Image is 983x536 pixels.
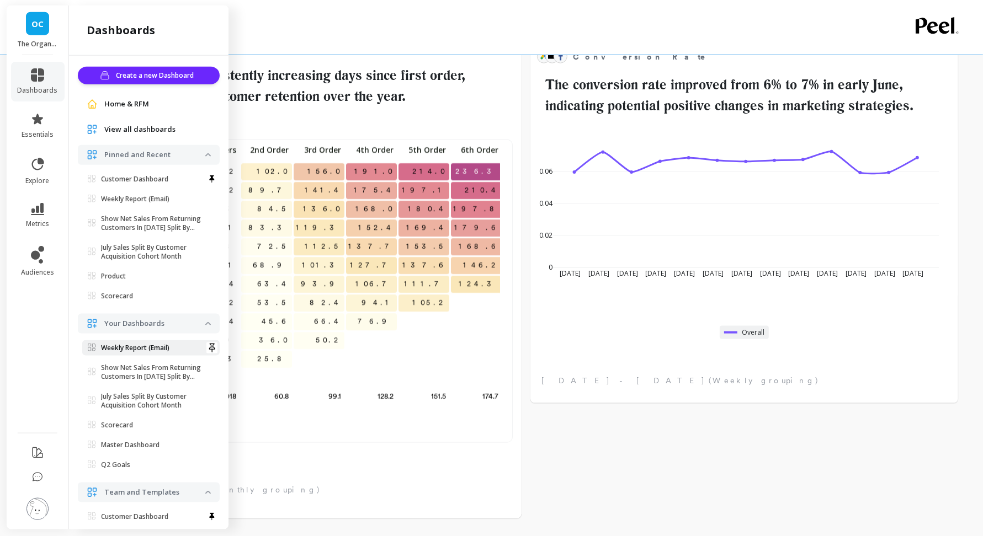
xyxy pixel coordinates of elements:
[294,142,344,158] p: 3rd Order
[453,163,502,180] span: 236.3
[461,257,502,274] span: 146.2
[205,153,211,157] img: down caret icon
[104,487,205,498] p: Team and Templates
[241,142,293,161] div: Toggle SortBy
[463,182,502,199] span: 210.4
[26,219,49,228] span: metrics
[205,322,211,325] img: down caret icon
[346,238,400,255] span: 137.7
[293,142,346,161] div: Toggle SortBy
[22,130,54,139] span: essentials
[101,363,205,381] p: Show Net Sales From Returning Customers In [DATE] Split By Customer Cohort Month (first Order Mon...
[87,149,98,160] img: navigation item icon
[26,176,50,185] span: explore
[573,49,916,65] span: Conversion Rate
[294,219,344,236] span: 119.3
[18,40,58,49] p: The Organic Protein Company
[18,86,58,95] span: dashboards
[401,146,446,154] span: 5th Order
[299,276,344,292] span: 93.9
[255,276,292,292] span: 63.4
[116,70,197,81] span: Create a new Dashboard
[26,498,49,520] img: profile picture
[398,388,449,405] p: 151.5
[709,375,819,386] span: (Weekly grouping)
[104,124,211,135] a: View all dashboards
[451,388,502,405] p: 174.7
[246,182,292,199] span: 89.7
[346,388,397,405] p: 128.2
[78,67,220,84] button: Create a new Dashboard
[302,238,344,255] span: 112.5
[307,294,344,311] span: 82.4
[259,313,292,330] span: 45.6
[541,375,705,386] span: [DATE] - [DATE]
[31,18,44,30] span: OC
[348,257,397,274] span: 127.7
[101,344,169,352] p: Weekly Report (Email)
[352,163,397,180] span: 191.0
[453,146,498,154] span: 6th Order
[255,351,292,367] span: 25.8
[101,195,169,203] p: Weekly Report (Email)
[400,257,449,274] span: 137.6
[104,149,205,160] p: Pinned and Recent
[573,51,706,63] span: Conversion Rate
[355,313,397,330] span: 76.9
[742,328,764,337] span: Overall
[450,142,503,161] div: Toggle SortBy
[402,276,449,292] span: 111.7
[205,491,211,494] img: down caret icon
[398,142,449,158] p: 5th Order
[537,74,952,116] h2: The conversion rate improved from 6% to 7% in early June, indicating potential positive changes i...
[404,219,449,236] span: 169.4
[21,268,54,277] span: audiences
[398,142,450,161] div: Toggle SortBy
[302,182,344,199] span: 141.4
[294,388,344,405] p: 99.1
[255,294,292,311] span: 53.5
[451,201,504,217] span: 197.8
[346,142,397,158] p: 4th Order
[87,23,155,38] h2: dashboards
[451,142,502,158] p: 6th Order
[251,257,292,274] span: 68.9
[104,124,176,135] span: View all dashboards
[314,332,344,349] span: 50.2
[246,219,292,236] span: 83.3
[87,99,98,110] img: navigation item icon
[241,388,292,405] p: 60.8
[87,487,98,498] img: navigation item icon
[452,219,502,236] span: 179.6
[205,484,321,495] span: (Monthly grouping)
[101,292,133,301] p: Scorecard
[255,201,292,217] span: 84.5
[356,219,397,236] span: 152.4
[101,512,168,521] p: Customer Dashboard
[101,460,130,469] p: Q2 Goals
[254,163,292,180] span: 102.0
[101,272,126,281] p: Product
[410,294,449,311] span: 105.2
[101,392,205,410] p: July Sales Split By Customer Acquisition Cohort Month
[257,332,292,349] span: 36.0
[101,215,205,232] p: Show Net Sales From Returning Customers In [DATE] Split By Customer Cohort Month (first Order Mon...
[87,318,98,329] img: navigation item icon
[296,146,341,154] span: 3rd Order
[400,182,449,199] span: 197.1
[312,313,344,330] span: 66.4
[456,276,502,292] span: 124.3
[359,294,397,311] span: 94.1
[352,182,397,199] span: 175.4
[104,99,149,110] span: Home & RFM
[353,201,397,217] span: 168.0
[101,175,168,184] p: Customer Dashboard
[101,421,133,430] p: Scorecard
[456,238,502,255] span: 168.6
[300,257,344,274] span: 101.3
[241,142,292,158] p: 2nd Order
[255,238,292,255] span: 72.5
[404,238,449,255] span: 153.5
[305,163,344,180] span: 156.0
[353,276,397,292] span: 106.7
